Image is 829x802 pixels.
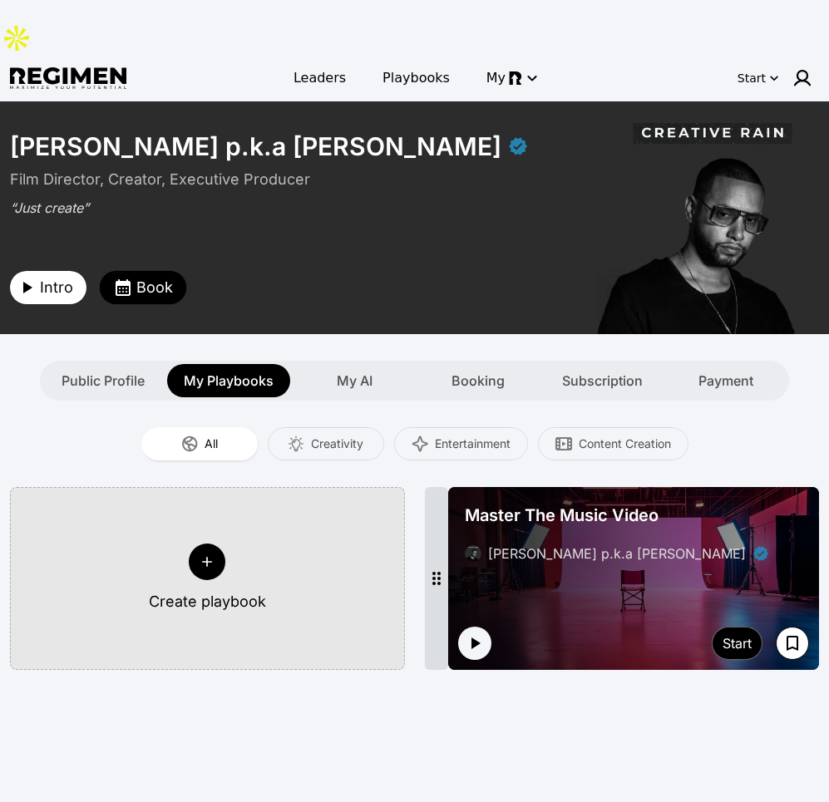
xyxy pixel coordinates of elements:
[62,371,145,391] span: Public Profile
[394,427,528,460] button: Entertainment
[40,276,73,299] span: Intro
[10,67,126,90] img: Regimen logo
[10,271,86,304] button: Intro
[792,68,812,88] img: user icon
[141,427,258,460] button: All
[10,168,578,191] div: Film Director, Creator, Executive Producer
[542,364,662,397] button: Subscription
[294,364,414,397] button: My AI
[184,371,274,391] span: My Playbooks
[167,364,290,397] button: My Playbooks
[723,633,752,653] div: Start
[10,487,405,670] button: Create playbook
[268,427,384,460] button: Creativity
[412,435,428,452] img: Entertainment
[43,364,163,397] button: Public Profile
[288,435,304,452] img: Creativity
[337,371,373,391] span: My AI
[579,435,671,452] span: Content Creation
[10,131,501,161] div: [PERSON_NAME] p.k.a [PERSON_NAME]
[538,427,688,460] button: Content Creation
[181,435,198,452] img: All
[284,63,356,93] a: Leaders
[373,63,460,93] a: Playbooks
[738,70,766,86] div: Start
[476,63,545,93] button: My
[488,544,746,563] div: [PERSON_NAME] p.k.a [PERSON_NAME]
[149,590,266,613] div: Create playbook
[465,504,659,527] span: Master The Music Video
[776,627,809,660] button: Save
[712,627,762,660] button: Start
[452,371,505,391] span: Booking
[418,364,538,397] button: Booking
[734,65,782,91] button: Start
[435,435,511,452] span: Entertainment
[486,68,506,88] span: My
[508,136,528,156] div: Verified partner - Julien Christian Lutz p.k.a Director X
[562,371,643,391] span: Subscription
[666,364,786,397] button: Payment
[311,435,363,452] span: Creativity
[294,68,346,88] span: Leaders
[753,545,769,562] div: Verified partner - Julien Christian Lutz p.k.a Director X
[458,627,491,660] button: Play intro
[698,371,753,391] span: Payment
[382,68,450,88] span: Playbooks
[10,198,578,218] div: “Just create”
[205,435,218,452] span: All
[465,545,481,562] img: avatar of Julien Christian Lutz p.k.a Director X
[100,271,186,304] button: Book
[555,435,572,452] img: Content Creation
[136,276,173,299] span: Book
